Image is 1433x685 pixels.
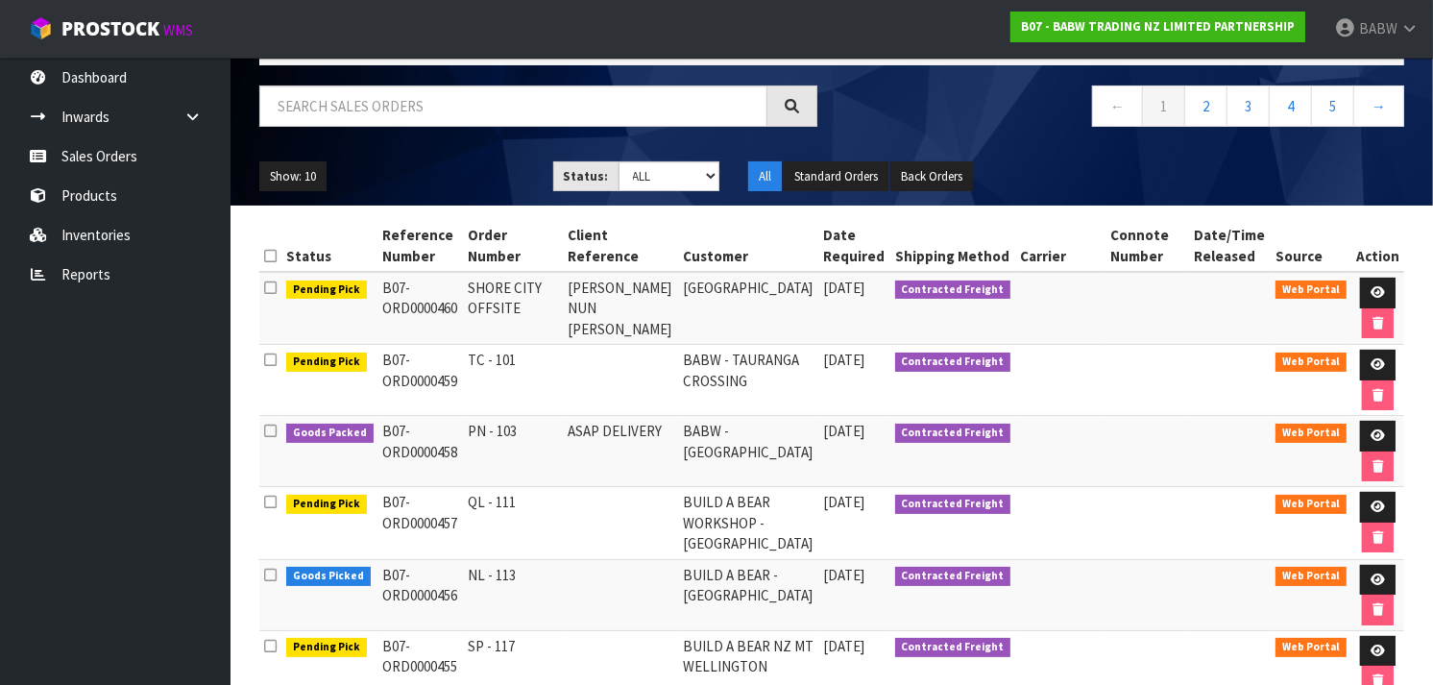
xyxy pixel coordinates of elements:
button: Back Orders [890,161,973,192]
span: Contracted Freight [895,424,1011,443]
small: WMS [163,21,193,39]
span: Pending Pick [286,638,367,657]
th: Action [1351,220,1404,272]
td: BABW - TAURANGA CROSSING [678,345,819,416]
td: ASAP DELIVERY [564,416,678,487]
span: BABW [1359,19,1397,37]
span: Goods Packed [286,424,374,443]
span: [DATE] [823,637,864,655]
a: 1 [1142,86,1185,127]
td: B07-ORD0000460 [378,272,463,345]
td: [GEOGRAPHIC_DATA] [678,272,819,345]
th: Date/Time Released [1190,220,1272,272]
strong: Status: [564,168,609,184]
span: Contracted Freight [895,567,1011,586]
a: → [1353,86,1404,127]
td: TC - 101 [463,345,564,416]
td: [PERSON_NAME] NUN [PERSON_NAME] [564,272,678,345]
span: Pending Pick [286,281,367,300]
span: Web Portal [1275,424,1347,443]
th: Reference Number [378,220,463,272]
td: SHORE CITY OFFSITE [463,272,564,345]
td: BABW - [GEOGRAPHIC_DATA] [678,416,819,487]
span: [DATE] [823,279,864,297]
td: B07-ORD0000458 [378,416,463,487]
td: NL - 113 [463,559,564,630]
a: ← [1092,86,1143,127]
nav: Page navigation [846,86,1404,133]
a: 4 [1269,86,1312,127]
span: Contracted Freight [895,281,1011,300]
th: Order Number [463,220,564,272]
span: [DATE] [823,351,864,369]
span: [DATE] [823,493,864,511]
a: 3 [1227,86,1270,127]
img: cube-alt.png [29,16,53,40]
th: Carrier [1015,220,1105,272]
strong: B07 - BABW TRADING NZ LIMITED PARTNERSHIP [1021,18,1295,35]
td: BUILD A BEAR WORKSHOP - [GEOGRAPHIC_DATA] [678,487,819,559]
td: BUILD A BEAR - [GEOGRAPHIC_DATA] [678,559,819,630]
span: Goods Picked [286,567,371,586]
span: [DATE] [823,566,864,584]
th: Connote Number [1105,220,1190,272]
a: 2 [1184,86,1227,127]
th: Customer [678,220,819,272]
td: PN - 103 [463,416,564,487]
td: B07-ORD0000459 [378,345,463,416]
td: B07-ORD0000457 [378,487,463,559]
span: Contracted Freight [895,638,1011,657]
th: Source [1271,220,1351,272]
span: Web Portal [1275,638,1347,657]
span: Pending Pick [286,353,367,372]
span: Web Portal [1275,353,1347,372]
th: Date Required [818,220,889,272]
td: QL - 111 [463,487,564,559]
span: [DATE] [823,422,864,440]
span: Contracted Freight [895,353,1011,372]
span: Web Portal [1275,567,1347,586]
th: Client Reference [564,220,678,272]
th: Shipping Method [890,220,1016,272]
td: B07-ORD0000456 [378,559,463,630]
span: Contracted Freight [895,495,1011,514]
span: ProStock [61,16,159,41]
span: Web Portal [1275,281,1347,300]
th: Status [281,220,378,272]
button: All [748,161,782,192]
button: Show: 10 [259,161,327,192]
span: Web Portal [1275,495,1347,514]
a: 5 [1311,86,1354,127]
span: Pending Pick [286,495,367,514]
button: Standard Orders [784,161,888,192]
input: Search sales orders [259,86,767,127]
